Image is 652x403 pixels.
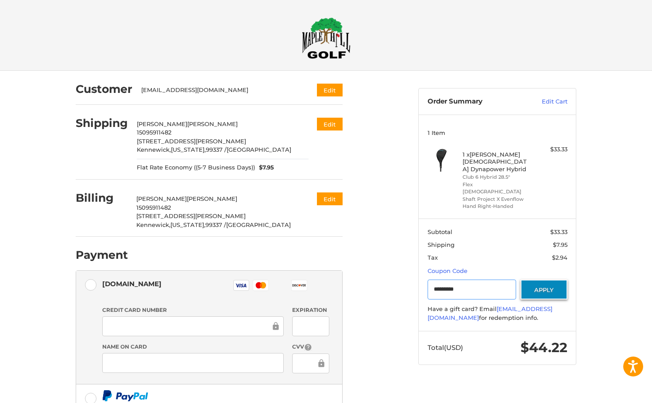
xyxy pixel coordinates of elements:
li: Shaft Project X Evenflow [463,196,530,203]
span: [PERSON_NAME] [137,120,187,127]
label: CVV [292,343,329,351]
li: Flex [DEMOGRAPHIC_DATA] [463,181,530,196]
div: Have a gift card? Email for redemption info. [428,305,567,322]
h2: Billing [76,191,127,205]
span: $7.95 [255,163,274,172]
h2: Shipping [76,116,128,130]
span: Total (USD) [428,343,463,352]
label: Expiration [292,306,329,314]
img: PayPal icon [102,390,148,401]
h3: 1 Item [428,129,567,136]
span: [PERSON_NAME] [136,195,187,202]
span: Subtotal [428,228,452,235]
h2: Payment [76,248,128,262]
iframe: Google Customer Reviews [579,379,652,403]
div: [DOMAIN_NAME] [102,276,162,291]
label: Name on Card [102,343,284,351]
span: 15095911482 [137,129,171,136]
span: $33.33 [550,228,567,235]
span: [PERSON_NAME] [187,195,237,202]
span: 99337 / [205,221,226,228]
span: [STREET_ADDRESS][PERSON_NAME] [136,212,246,219]
span: [STREET_ADDRESS][PERSON_NAME] [137,138,246,145]
h4: 1 x [PERSON_NAME] [DEMOGRAPHIC_DATA] Dynapower Hybrid [463,151,530,173]
span: [US_STATE], [171,146,206,153]
span: 15095911482 [136,204,171,211]
span: $7.95 [553,241,567,248]
li: Club 6 Hybrid 28.5° [463,173,530,181]
h3: Order Summary [428,97,523,106]
button: Edit [317,84,343,96]
span: Shipping [428,241,455,248]
img: Maple Hill Golf [302,17,351,59]
span: [PERSON_NAME] [187,120,238,127]
div: [EMAIL_ADDRESS][DOMAIN_NAME] [141,86,300,95]
a: [EMAIL_ADDRESS][DOMAIN_NAME] [428,305,552,321]
button: Edit [317,192,343,205]
button: Edit [317,118,343,130]
span: Flat Rate Economy ((5-7 Business Days)) [137,163,255,172]
span: [GEOGRAPHIC_DATA] [227,146,291,153]
button: Apply [521,280,567,299]
input: Gift Certificate or Coupon Code [428,280,517,299]
span: [US_STATE], [170,221,205,228]
h2: Customer [76,82,132,96]
span: $2.94 [552,254,567,261]
li: Hand Right-Handed [463,203,530,210]
a: Edit Cart [523,97,567,106]
div: $33.33 [532,145,567,154]
span: 99337 / [206,146,227,153]
span: Kennewick, [136,221,170,228]
a: Coupon Code [428,267,467,274]
span: Kennewick, [137,146,171,153]
label: Credit Card Number [102,306,284,314]
span: $44.22 [521,339,567,356]
span: Tax [428,254,438,261]
span: [GEOGRAPHIC_DATA] [226,221,291,228]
